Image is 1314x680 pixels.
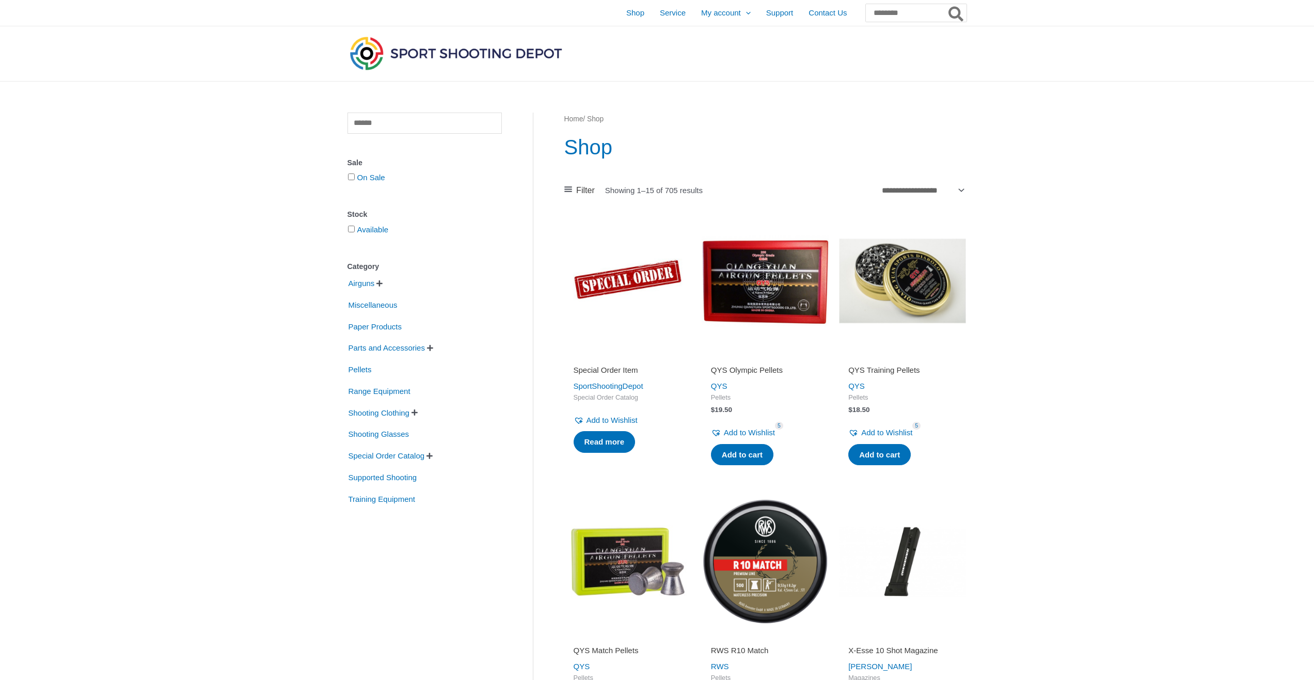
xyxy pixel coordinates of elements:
span: Special Order Catalog [347,447,426,465]
div: Stock [347,207,502,222]
button: Search [946,4,967,22]
a: Parts and Accessories [347,343,426,352]
a: Add to Wishlist [574,413,638,428]
a: QYS Training Pellets [848,365,957,379]
iframe: Customer reviews powered by Trustpilot [711,631,819,643]
a: Paper Products [347,321,403,330]
bdi: 19.50 [711,406,732,414]
iframe: Customer reviews powered by Trustpilot [574,351,682,363]
span:  [427,344,433,352]
a: Filter [564,183,595,198]
img: X-Esse 10 Shot Magazine [839,498,966,625]
img: QYS Olympic Pellets [702,217,829,344]
iframe: Customer reviews powered by Trustpilot [848,351,957,363]
span: $ [711,406,715,414]
input: Available [348,226,355,232]
a: On Sale [357,173,385,182]
bdi: 18.50 [848,406,869,414]
span: Airguns [347,275,376,292]
img: RWS R10 Match [702,498,829,625]
a: QYS [574,662,590,671]
div: Category [347,259,502,274]
span: Pellets [347,361,373,378]
h2: X-Esse 10 Shot Magazine [848,645,957,656]
img: Sport Shooting Depot [347,34,564,72]
select: Shop order [878,182,967,198]
img: Special Order Item [564,217,691,344]
a: Add to Wishlist [848,425,912,440]
a: Pellets [347,365,373,373]
a: Shooting Clothing [347,407,410,416]
a: Range Equipment [347,386,411,395]
a: QYS Match Pellets [574,645,682,659]
span:  [411,409,418,416]
div: Sale [347,155,502,170]
iframe: Customer reviews powered by Trustpilot [711,351,819,363]
a: QYS [711,382,727,390]
h2: Special Order Item [574,365,682,375]
a: QYS Olympic Pellets [711,365,819,379]
span: Range Equipment [347,383,411,400]
a: Miscellaneous [347,300,399,309]
iframe: Customer reviews powered by Trustpilot [574,631,682,643]
a: Special Order Catalog [347,451,426,460]
input: On Sale [348,173,355,180]
a: Add to cart: “QYS Training Pellets” [848,444,911,466]
span: Supported Shooting [347,469,418,486]
a: RWS R10 Match [711,645,819,659]
a: Home [564,115,583,123]
span: Add to Wishlist [587,416,638,424]
span: Parts and Accessories [347,339,426,357]
iframe: Customer reviews powered by Trustpilot [848,631,957,643]
a: QYS [848,382,865,390]
a: Special Order Item [574,365,682,379]
nav: Breadcrumb [564,113,967,126]
span: Paper Products [347,318,403,336]
span: Add to Wishlist [724,428,775,437]
span: Filter [576,183,595,198]
a: Add to Wishlist [711,425,775,440]
span:  [426,452,433,460]
a: Supported Shooting [347,472,418,481]
span: Add to Wishlist [861,428,912,437]
span: 5 [775,422,783,430]
p: Showing 1–15 of 705 results [605,186,703,194]
span: $ [848,406,852,414]
h2: QYS Match Pellets [574,645,682,656]
h2: QYS Olympic Pellets [711,365,819,375]
span: 5 [912,422,921,430]
span: Shooting Glasses [347,425,410,443]
img: QYS Training Pellets [839,217,966,344]
span: Shooting Clothing [347,404,410,422]
span: Miscellaneous [347,296,399,314]
span: Pellets [711,393,819,402]
h2: QYS Training Pellets [848,365,957,375]
h1: Shop [564,133,967,162]
h2: RWS R10 Match [711,645,819,656]
a: Add to cart: “QYS Olympic Pellets” [711,444,773,466]
a: Available [357,225,389,234]
span: Pellets [848,393,957,402]
a: Shooting Glasses [347,429,410,438]
a: Read more about “Special Order Item” [574,431,636,453]
span: Training Equipment [347,491,417,508]
img: QYS Match Pellets [564,498,691,625]
span:  [376,280,383,287]
a: X-Esse 10 Shot Magazine [848,645,957,659]
a: Airguns [347,278,376,287]
a: RWS [711,662,729,671]
a: Training Equipment [347,494,417,502]
a: SportShootingDepot [574,382,643,390]
a: [PERSON_NAME] [848,662,912,671]
span: Special Order Catalog [574,393,682,402]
